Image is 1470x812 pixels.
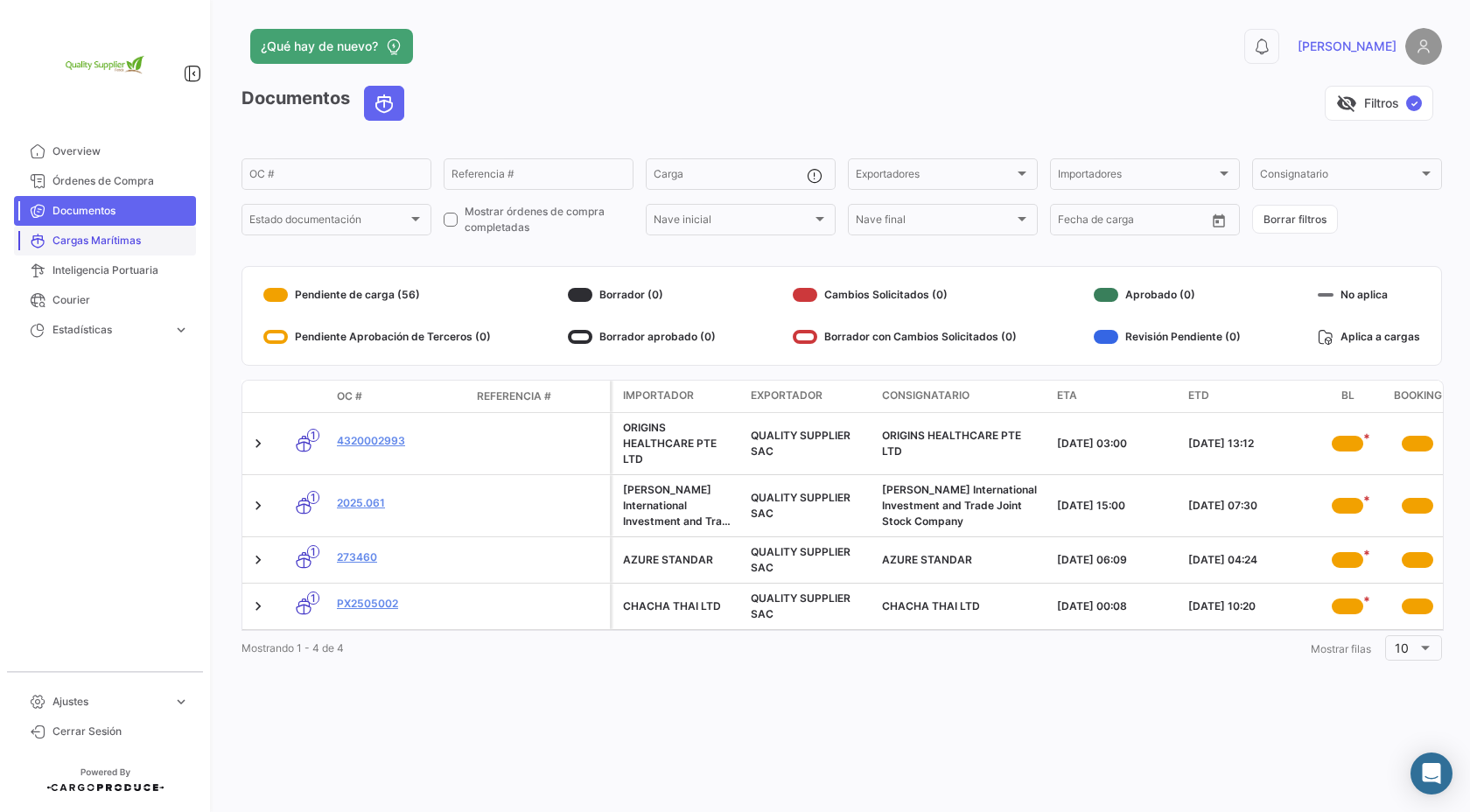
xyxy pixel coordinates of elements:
[1252,205,1338,234] button: Borrar filtros
[249,598,267,615] a: Expand/Collapse Row
[249,435,267,452] a: Expand/Collapse Row
[263,281,491,309] div: Pendiente de carga (56)
[330,381,470,411] datatable-header-cell: OC #
[1058,171,1216,183] span: Importadores
[14,285,196,315] a: Courier
[307,429,319,442] span: 1
[52,292,189,308] span: Courier
[744,381,875,412] datatable-header-cell: Exportador
[793,281,1017,309] div: Cambios Solicitados (0)
[14,196,196,226] a: Documentos
[1057,552,1174,568] div: [DATE] 06:09
[1188,552,1305,568] div: [DATE] 04:24
[52,203,189,219] span: Documentos
[52,143,189,159] span: Overview
[173,694,189,710] span: expand_more
[277,389,330,403] datatable-header-cell: Modo de Transporte
[249,216,408,228] span: Estado documentación
[61,21,149,108] img: 2e1e32d8-98e2-4bbc-880e-a7f20153c351.png
[568,323,716,351] div: Borrador aprobado (0)
[751,544,868,576] div: QUALITY SUPPLIER SAC
[307,491,319,504] span: 1
[1094,281,1241,309] div: Aprobado (0)
[793,323,1017,351] div: Borrador con Cambios Solicitados (0)
[14,226,196,255] a: Cargas Marítimas
[52,694,166,710] span: Ajustes
[1188,498,1305,514] div: [DATE] 07:30
[337,495,463,511] a: 2025.061
[52,173,189,189] span: Órdenes de Compra
[307,591,319,605] span: 1
[261,38,378,55] span: ¿Qué hay de nuevo?
[1311,642,1371,655] span: Mostrar filas
[1395,640,1409,655] span: 10
[623,482,737,529] div: [PERSON_NAME] International Investment and Trade Joint Stock Company
[1057,436,1174,451] div: [DATE] 03:00
[52,262,189,278] span: Inteligencia Portuaria
[623,598,737,614] div: CHACHA THAI LTD
[856,171,1014,183] span: Exportadores
[751,388,822,403] span: Exportador
[173,322,189,338] span: expand_more
[14,255,196,285] a: Inteligencia Portuaria
[568,281,716,309] div: Borrador (0)
[1094,323,1241,351] div: Revisión Pendiente (0)
[856,216,1014,228] span: Nave final
[1312,381,1382,412] datatable-header-cell: BL
[1260,171,1418,183] span: Consignatario
[337,596,463,612] a: PX2505002
[52,233,189,248] span: Cargas Marítimas
[882,483,1037,528] span: Phan Nguyen International Investment and Trade Joint Stock Company
[465,204,633,235] span: Mostrar órdenes de compra completadas
[52,322,166,338] span: Estadísticas
[1318,323,1420,351] div: Aplica a cargas
[1382,381,1452,412] datatable-header-cell: Booking
[337,549,463,565] a: 273460
[1057,598,1174,614] div: [DATE] 00:08
[882,553,972,566] span: AZURE STANDAR
[1405,28,1442,65] img: placeholder-user.png
[623,388,694,403] span: Importador
[1181,381,1312,412] datatable-header-cell: ETD
[241,86,409,121] h3: Documentos
[241,641,344,654] span: Mostrando 1 - 4 de 4
[1102,216,1172,228] input: Hasta
[1336,93,1357,114] span: visibility_off
[1406,95,1422,111] span: ✓
[751,591,868,622] div: QUALITY SUPPLIER SAC
[751,428,868,459] div: QUALITY SUPPLIER SAC
[1318,281,1420,309] div: No aplica
[751,490,868,521] div: QUALITY SUPPLIER SAC
[623,552,737,568] div: AZURE STANDAR
[1298,38,1396,55] span: [PERSON_NAME]
[882,599,980,612] span: CHACHA THAI LTD
[14,166,196,196] a: Órdenes de Compra
[1341,388,1354,405] span: BL
[249,551,267,569] a: Expand/Collapse Row
[882,388,969,403] span: Consignatario
[14,136,196,166] a: Overview
[1325,86,1433,121] button: visibility_offFiltros✓
[1057,388,1077,403] span: ETA
[337,433,463,449] a: 4320002993
[250,29,413,64] button: ¿Qué hay de nuevo?
[612,381,744,412] datatable-header-cell: Importador
[249,497,267,514] a: Expand/Collapse Row
[882,429,1021,458] span: ORIGINS HEALTHCARE PTE LTD
[623,420,737,467] div: ORIGINS HEALTHCARE PTE LTD
[365,87,403,120] button: Ocean
[1394,388,1442,405] span: Booking
[1188,436,1305,451] div: [DATE] 13:12
[1057,498,1174,514] div: [DATE] 15:00
[875,381,1050,412] datatable-header-cell: Consignatario
[1188,388,1209,403] span: ETD
[1058,216,1089,228] input: Desde
[1188,598,1305,614] div: [DATE] 10:20
[52,724,189,739] span: Cerrar Sesión
[307,545,319,558] span: 1
[470,381,610,411] datatable-header-cell: Referencia #
[337,388,362,404] span: OC #
[477,388,551,404] span: Referencia #
[1206,207,1232,234] button: Open calendar
[1050,381,1181,412] datatable-header-cell: ETA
